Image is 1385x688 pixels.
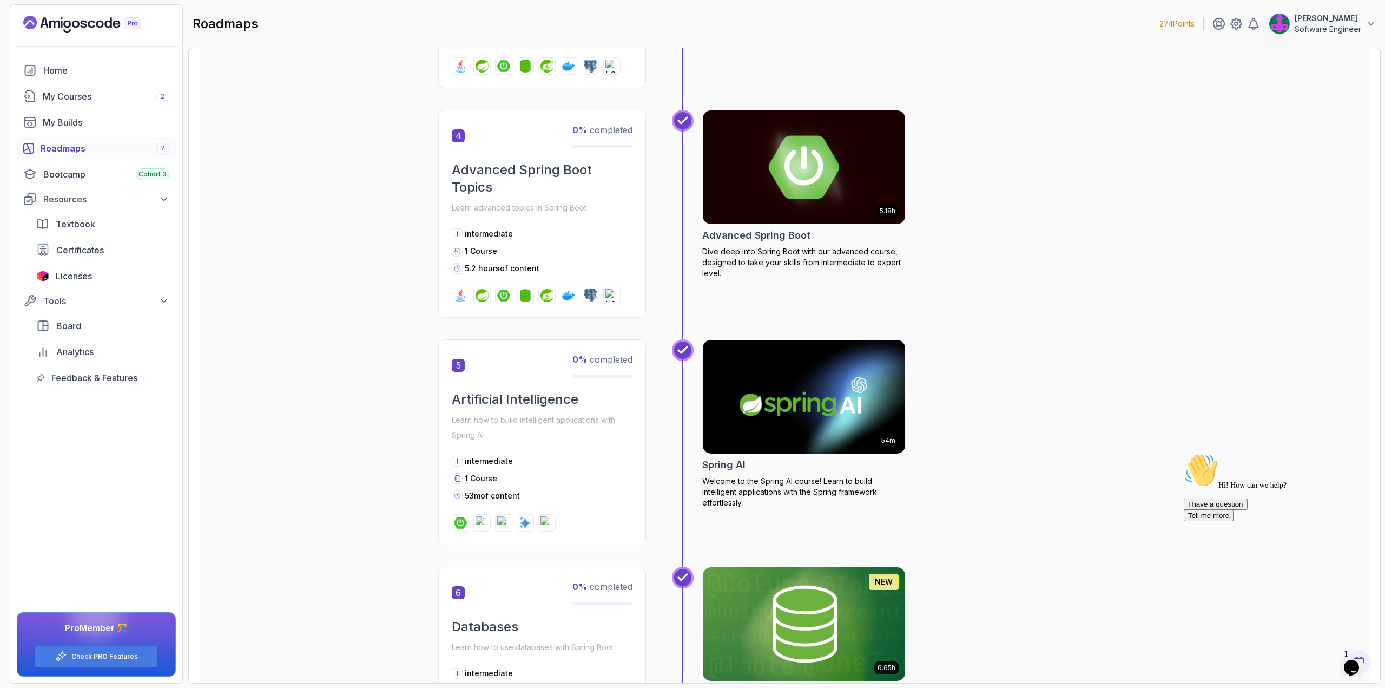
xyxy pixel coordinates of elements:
[881,436,895,445] p: 54m
[71,652,138,661] a: Check PRO Features
[540,60,553,73] img: spring-security logo
[878,664,895,672] p: 6.65h
[17,112,176,133] a: builds
[572,125,588,135] span: 0 %
[193,15,258,32] h2: roadmaps
[702,110,906,279] a: Advanced Spring Boot card5.18hAdvanced Spring BootDive deep into Spring Boot with our advanced co...
[519,516,532,529] img: ai logo
[1269,13,1376,35] button: user profile image[PERSON_NAME]Software Engineer
[584,289,597,302] img: postgres logo
[465,246,497,255] span: 1 Course
[465,456,513,467] p: intermediate
[1269,14,1290,34] img: user profile image
[17,86,176,107] a: courses
[452,200,632,215] p: Learn advanced topics in Spring Boot
[452,129,465,142] span: 4
[572,581,632,592] span: completed
[56,345,94,358] span: Analytics
[17,137,176,159] a: roadmaps
[476,289,489,302] img: spring logo
[452,586,465,599] span: 6
[605,289,618,302] img: h2 logo
[497,60,510,73] img: spring-boot logo
[540,289,553,302] img: spring-security logo
[703,567,905,681] img: Spring Data JPA card
[30,367,176,389] a: feedback
[161,92,165,101] span: 2
[4,50,68,61] button: I have a question
[452,640,632,655] p: Learn how to use databases with Spring Boot
[875,576,893,587] p: NEW
[572,354,632,365] span: completed
[465,263,539,274] p: 5.2 hours of content
[17,291,176,311] button: Tools
[17,189,176,209] button: Resources
[572,354,588,365] span: 0 %
[30,213,176,235] a: textbook
[4,4,199,73] div: 👋Hi! How can we help?I have a questionTell me more
[43,294,169,307] div: Tools
[452,359,465,372] span: 5
[465,490,520,501] p: 53m of content
[465,474,497,483] span: 1 Course
[497,516,510,529] img: spring-framework logo
[4,32,107,41] span: Hi! How can we help?
[702,228,810,243] h2: Advanced Spring Boot
[56,244,104,257] span: Certificates
[540,516,553,529] img: openai logo
[702,476,906,508] p: Welcome to the Spring AI course! Learn to build intelligent applications with the Spring framewor...
[702,246,906,279] p: Dive deep into Spring Boot with our advanced course, designed to take your skills from intermedia...
[56,218,95,231] span: Textbook
[43,116,169,129] div: My Builds
[465,228,513,239] p: intermediate
[30,239,176,261] a: certificates
[465,668,513,679] p: intermediate
[497,289,510,302] img: spring-boot logo
[43,90,169,103] div: My Courses
[1295,24,1361,35] p: Software Engineer
[452,412,632,443] p: Learn how to build intelligent applications with Spring AI
[4,61,54,73] button: Tell me more
[43,193,169,206] div: Resources
[572,125,632,135] span: completed
[1340,645,1374,677] iframe: chat widget
[562,289,575,302] img: docker logo
[562,60,575,73] img: docker logo
[584,60,597,73] img: postgres logo
[698,108,911,227] img: Advanced Spring Boot card
[30,315,176,337] a: board
[880,207,895,215] p: 5.18h
[454,516,467,529] img: spring-boot logo
[4,4,39,39] img: :wave:
[703,340,905,454] img: Spring AI card
[476,516,489,529] img: spring-ai logo
[454,289,467,302] img: java logo
[36,271,49,281] img: jetbrains icon
[43,64,169,77] div: Home
[452,161,632,196] h2: Advanced Spring Boot Topics
[519,289,532,302] img: spring-data-jpa logo
[138,170,167,179] span: Cohort 3
[1295,13,1361,24] p: [PERSON_NAME]
[17,163,176,185] a: bootcamp
[454,60,467,73] img: java logo
[605,60,618,73] img: h2 logo
[452,618,632,635] h2: Databases
[452,391,632,408] h2: Artificial Intelligence
[51,371,137,384] span: Feedback & Features
[43,168,169,181] div: Bootcamp
[476,60,489,73] img: spring logo
[23,16,166,33] a: Landing page
[702,339,906,508] a: Spring AI card54mSpring AIWelcome to the Spring AI course! Learn to build intelligent application...
[56,319,81,332] span: Board
[41,142,169,155] div: Roadmaps
[1159,18,1195,29] p: 274 Points
[30,265,176,287] a: licenses
[1179,449,1374,639] iframe: chat widget
[519,60,532,73] img: spring-data-jpa logo
[30,341,176,363] a: analytics
[56,270,92,283] span: Licenses
[572,581,588,592] span: 0 %
[161,144,165,153] span: 7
